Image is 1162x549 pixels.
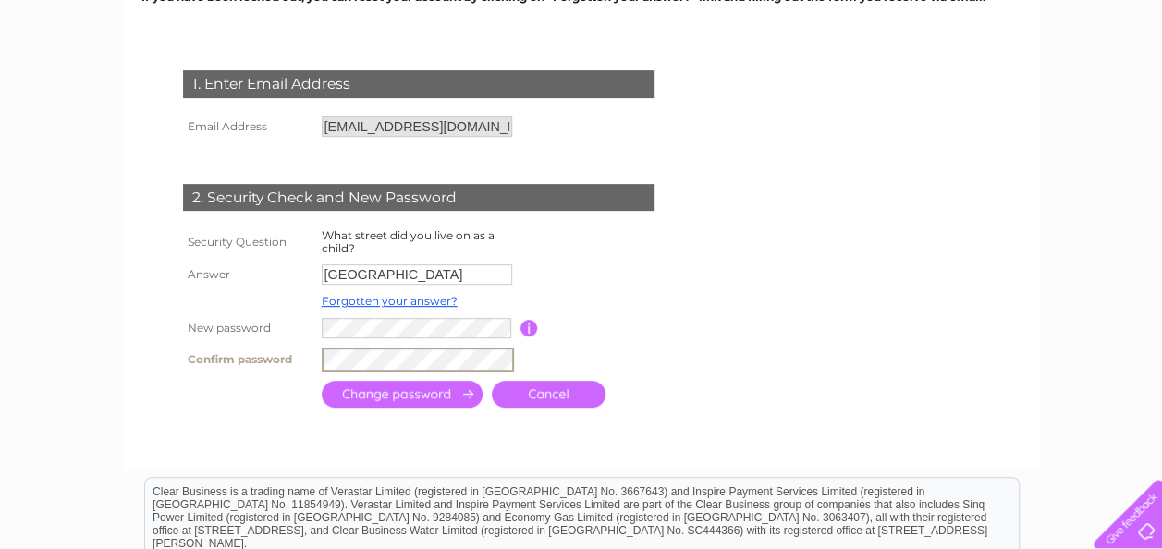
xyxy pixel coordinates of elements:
[1106,79,1151,92] a: Contact
[322,294,458,308] a: Forgotten your answer?
[813,9,941,32] a: 0333 014 3131
[41,48,135,104] img: logo.png
[183,70,654,98] div: 1. Enter Email Address
[178,112,317,141] th: Email Address
[183,184,654,212] div: 2. Security Check and New Password
[322,381,483,408] input: Submit
[178,313,317,344] th: New password
[178,343,317,375] th: Confirm password
[1068,79,1095,92] a: Blog
[903,79,938,92] a: Water
[145,10,1019,90] div: Clear Business is a trading name of Verastar Limited (registered in [GEOGRAPHIC_DATA] No. 3667643...
[1001,79,1057,92] a: Telecoms
[492,381,605,408] a: Cancel
[178,225,317,260] th: Security Question
[949,79,990,92] a: Energy
[322,228,495,255] label: What street did you live on as a child?
[520,320,538,336] input: Information
[178,260,317,289] th: Answer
